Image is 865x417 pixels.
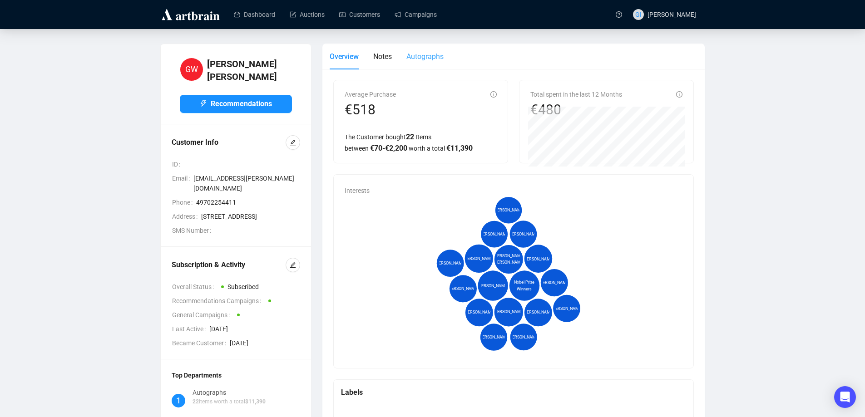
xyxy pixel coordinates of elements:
[230,338,300,348] span: [DATE]
[227,283,259,290] span: Subscribed
[200,100,207,107] span: thunderbolt
[395,3,437,26] a: Campaigns
[211,98,272,109] span: Recommendations
[676,91,682,98] span: info-circle
[172,370,300,380] div: Top Departments
[345,131,497,154] div: The Customer bought Items between worth a total
[435,260,465,266] span: [PERSON_NAME]
[478,334,509,340] span: [PERSON_NAME]
[341,387,687,398] div: Labels
[648,11,696,18] span: [PERSON_NAME]
[172,197,196,207] span: Phone
[551,305,582,312] span: [PERSON_NAME]
[464,255,494,262] span: [PERSON_NAME]
[172,173,193,193] span: Email
[345,101,396,118] div: €518
[523,255,553,262] span: [PERSON_NAME]
[172,137,286,148] div: Customer Info
[523,309,553,316] span: [PERSON_NAME]
[493,207,524,213] span: [PERSON_NAME]
[193,173,300,193] span: [EMAIL_ADDRESS][PERSON_NAME][DOMAIN_NAME]
[512,280,536,292] span: Nobel Prize Winners
[373,52,392,61] span: Notes
[172,260,286,270] div: Subscription & Activity
[508,334,539,340] span: [PERSON_NAME]
[209,324,300,334] span: [DATE]
[172,226,215,235] span: SMS Number
[290,139,296,146] span: edit
[530,91,622,98] span: Total spent in the last 12 Months
[172,338,230,348] span: Became Customer
[172,282,217,292] span: Overall Status
[406,132,414,141] span: 22
[193,388,266,397] div: Autographs
[172,324,209,334] span: Last Active
[635,10,642,20] span: GI
[370,144,407,152] span: € 70 - € 2,200
[172,159,184,169] span: ID
[464,309,494,316] span: [PERSON_NAME]
[478,283,508,289] span: [PERSON_NAME]
[180,95,292,113] button: Recommendations
[508,231,538,237] span: [PERSON_NAME]
[160,7,221,22] img: logo
[172,296,265,306] span: Recommendations Campaigns
[616,11,622,18] span: question-circle
[539,280,569,286] span: [PERSON_NAME]
[196,197,300,207] span: 49702254411
[234,3,275,26] a: Dashboard
[185,63,198,76] span: GW
[245,398,266,405] span: $ 11,390
[448,285,478,292] span: [PERSON_NAME]
[176,394,181,407] span: 1
[290,3,325,26] a: Auctions
[490,91,497,98] span: info-circle
[172,310,233,320] span: General Campaigns
[446,144,473,152] span: € 11,390
[406,52,444,61] span: Autographs
[201,211,300,221] span: [STREET_ADDRESS]
[172,211,201,221] span: Address
[330,52,359,61] span: Overview
[290,262,296,268] span: edit
[345,187,370,194] span: Interests
[493,253,524,266] span: [PERSON_NAME] [PERSON_NAME]
[345,91,396,98] span: Average Purchase
[339,3,380,26] a: Customers
[834,386,856,408] div: Open Intercom Messenger
[530,101,622,118] div: €480
[193,397,266,406] p: Items worth a total
[193,398,199,405] span: 22
[479,231,509,237] span: [PERSON_NAME]
[207,58,292,83] h4: [PERSON_NAME] [PERSON_NAME]
[493,309,524,315] span: [PERSON_NAME]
